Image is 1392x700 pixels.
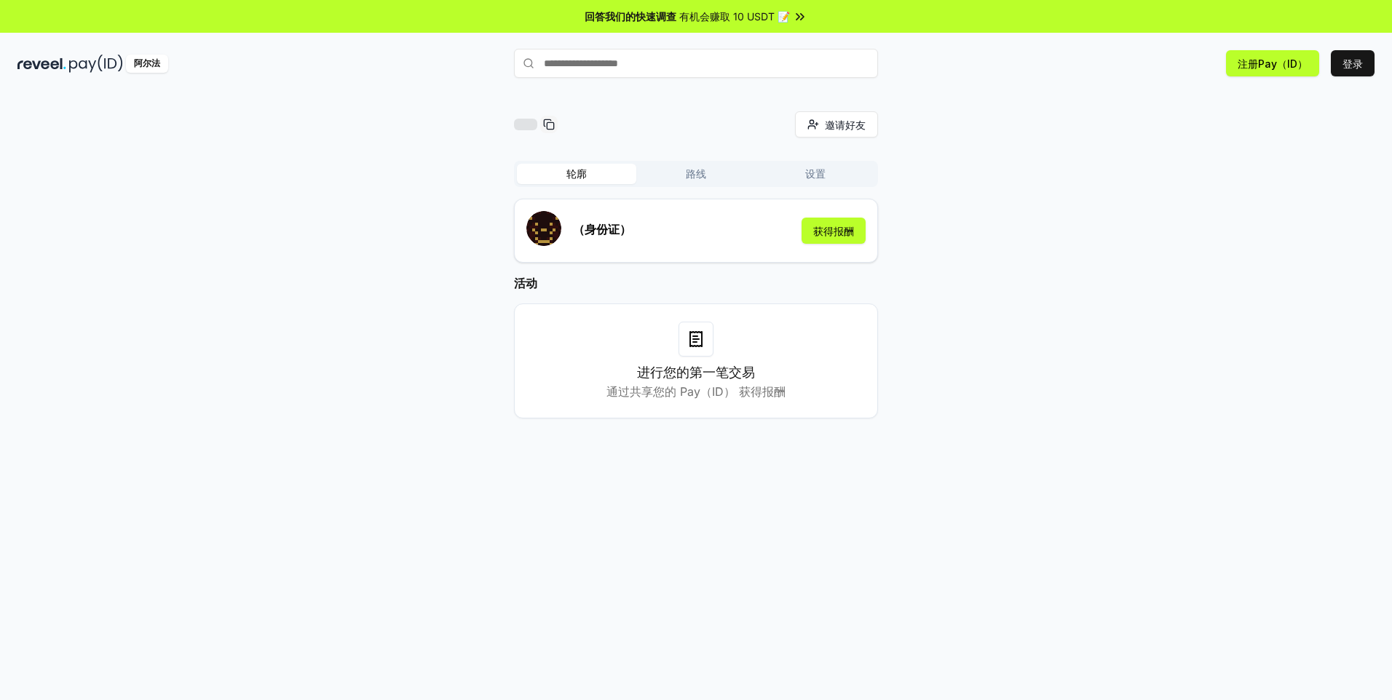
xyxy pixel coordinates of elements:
[1226,50,1319,76] button: 注册Pay（ID）
[802,218,866,244] button: 获得报酬
[795,111,878,138] button: 邀请好友
[585,9,676,24] span: 回答我们的快速调查
[17,55,66,73] img: reveel_dark
[606,383,786,400] p: 通过共享您的 Pay（ID） 获得报酬
[1331,50,1375,76] button: 登录
[573,220,631,238] p: （身份证）
[517,164,636,184] button: 轮廓
[126,55,168,73] div: 阿尔法
[756,164,875,184] button: 设置
[825,117,866,132] span: 邀请好友
[636,164,756,184] button: 路线
[637,362,755,383] h3: 进行您的第一笔交易
[69,55,123,73] img: pay_id
[514,274,878,292] h2: 活动
[679,9,790,24] span: 有机会赚取 10 USDT 📝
